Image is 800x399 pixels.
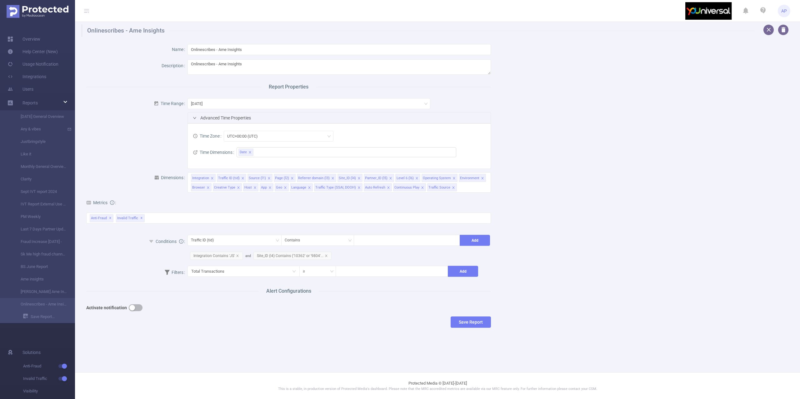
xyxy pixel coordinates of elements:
label: Name [172,47,187,52]
div: Host [244,184,252,192]
span: Dimensions [154,175,183,180]
a: IVT Report External Use Last 7 days UTC+1 [12,198,67,210]
span: Invalid Traffic [23,372,75,385]
i: icon: close [452,177,456,180]
li: Source (l1) [247,174,272,182]
li: Environment [459,174,486,182]
div: Traffic Type (SSAI, DOOH) [315,184,356,192]
div: UTC+00:00 (UTC) [227,131,262,141]
div: Site_ID (l4) [339,174,356,182]
a: Sk Me high fraud channels [12,248,67,260]
i: icon: close [308,186,311,190]
div: Level 6 (l6) [397,174,414,182]
li: Page (l2) [274,174,296,182]
b: Activate notification [86,305,127,310]
div: Integration [192,174,209,182]
div: ≥ [303,266,309,276]
a: [PERSON_NAME] Ame Insights [12,285,67,298]
li: Traffic Type (SSAI, DOOH) [314,183,362,191]
textarea: Onlinescribes - Ame Insights [187,59,491,75]
i: icon: down [330,270,334,274]
i: icon: info-circle [179,239,183,244]
i: icon: close [291,177,294,180]
i: icon: close [389,177,392,180]
a: Fraud Increase [DATE] - [12,235,67,248]
li: Host [243,183,258,191]
a: BS June Report [12,260,67,273]
i: icon: close [268,186,272,190]
i: icon: close [267,177,271,180]
li: Level 6 (l6) [395,174,420,182]
span: Invalid Traffic [116,214,145,222]
i: icon: close [211,177,214,180]
i: icon: info-circle [110,200,114,205]
span: Anti-Fraud [23,360,75,372]
li: Auto Refresh [364,183,392,191]
a: Users [7,83,33,95]
i: icon: close [241,177,244,180]
div: Traffic ID (tid) [191,235,218,245]
div: Environment [460,174,479,182]
i: icon: close [357,186,361,190]
i: icon: close [452,186,455,190]
span: Conditions [156,239,183,244]
span: Report Properties [261,83,316,91]
li: Language [290,183,313,191]
span: ✕ [109,215,112,222]
li: Traffic Source [427,183,457,191]
button: Add [460,235,490,246]
i: icon: down [276,239,279,243]
a: [DATE] General Overview [12,110,67,123]
div: Auto Refresh [365,184,385,192]
footer: Protected Media © [DATE]-[DATE] [75,372,800,399]
li: Creative Type [213,183,242,191]
li: Traffic ID (tid) [217,174,246,182]
div: App [261,184,267,192]
i: icon: right [193,116,197,120]
li: Continuous Play [393,183,426,191]
i: icon: close [236,254,239,257]
a: Help Center (New) [7,45,58,58]
span: Date [240,149,247,156]
span: Metrics [86,200,107,205]
div: Traffic Source [428,184,450,192]
div: Referrer domain (l3) [298,174,330,182]
a: Overview [7,33,40,45]
span: Integration Contains 'JS' [190,252,243,260]
div: Yesterday [191,98,207,109]
span: AP [781,5,787,17]
a: Last 7 Days Partner Update [12,223,67,235]
span: Alert Configurations [259,287,319,295]
span: and [245,254,334,258]
li: Date [238,149,253,156]
button: Save Report [451,316,491,328]
span: Time Dimensions [193,150,232,155]
div: Source (l1) [249,174,266,182]
span: Time Zone [193,134,220,139]
span: Filters [165,270,183,275]
div: icon: rightAdvanced Time Properties [188,113,491,123]
span: Anti-Fraud [90,214,113,222]
i: icon: close [357,177,361,180]
i: icon: close [237,186,240,190]
a: Any & vibes [12,123,67,135]
div: Operating System [423,174,451,182]
label: Description [162,63,187,68]
div: Continuous Play [394,184,419,192]
a: Reports [22,97,38,109]
span: Visibility [23,385,75,397]
span: Time Range [154,101,183,106]
li: Integration [191,174,216,182]
input: filter select [255,149,256,156]
p: This is a stable, in production version of Protected Media's dashboard. Please note that the MRC ... [91,386,784,392]
i: icon: close [253,186,257,190]
h1: Onlinescribes - Ame Insights [81,24,754,37]
button: Add [448,266,478,277]
i: icon: close [207,186,210,190]
a: Clarity [12,173,67,185]
i: icon: close [387,186,390,190]
li: Operating System [422,174,457,182]
div: Partner_ID (l5) [365,174,387,182]
i: icon: close [248,151,252,154]
a: Monthly General Overview JS Yahoo [12,160,67,173]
